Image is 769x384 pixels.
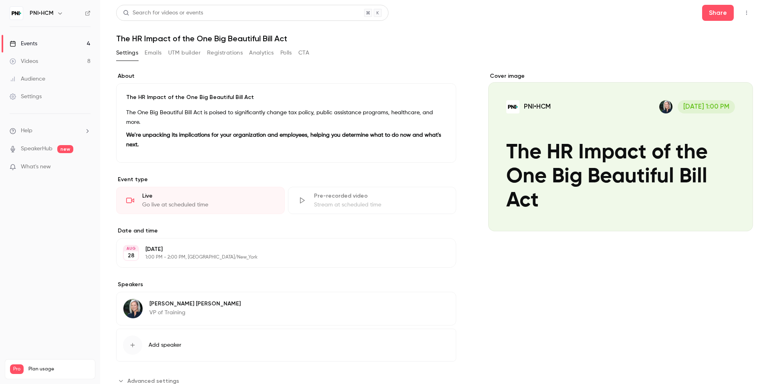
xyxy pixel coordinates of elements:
[126,132,441,148] strong: We're unpacking its implications for your organization and employees, helping you determine what ...
[21,127,32,135] span: Help
[145,245,414,253] p: [DATE]
[126,108,446,127] p: The One Big Beautiful Bill Act is poised to significantly change tax policy, public assistance pr...
[149,309,241,317] p: VP of Training
[10,364,24,374] span: Pro
[314,201,447,209] div: Stream at scheduled time
[298,46,309,59] button: CTA
[280,46,292,59] button: Polls
[10,75,45,83] div: Audience
[145,46,161,59] button: Emails
[116,187,285,214] div: LiveGo live at scheduled time
[123,299,143,318] img: Amy Miller
[21,163,51,171] span: What's new
[10,57,38,65] div: Videos
[314,192,447,200] div: Pre-recorded video
[168,46,201,59] button: UTM builder
[116,176,456,184] p: Event type
[142,192,275,200] div: Live
[142,201,275,209] div: Go live at scheduled time
[207,46,243,59] button: Registrations
[116,329,456,362] button: Add speaker
[28,366,90,372] span: Plan usage
[488,72,753,80] label: Cover image
[116,227,456,235] label: Date and time
[116,72,456,80] label: About
[57,145,73,153] span: new
[128,252,135,260] p: 28
[488,72,753,231] section: Cover image
[145,254,414,261] p: 1:00 PM - 2:00 PM, [GEOGRAPHIC_DATA]/New_York
[21,145,52,153] a: SpeakerHub
[10,93,42,101] div: Settings
[116,34,753,43] h1: The HR Impact of the One Big Beautiful Bill Act
[288,187,457,214] div: Pre-recorded videoStream at scheduled time
[702,5,734,21] button: Share
[116,46,138,59] button: Settings
[116,281,456,289] label: Speakers
[10,40,37,48] div: Events
[81,164,91,171] iframe: Noticeable Trigger
[30,9,54,17] h6: PNI•HCM
[149,341,181,349] span: Add speaker
[249,46,274,59] button: Analytics
[116,292,456,325] div: Amy Miller[PERSON_NAME] [PERSON_NAME]VP of Training
[10,127,91,135] li: help-dropdown-opener
[124,246,138,251] div: AUG
[123,9,203,17] div: Search for videos or events
[10,7,23,20] img: PNI•HCM
[149,300,241,308] p: [PERSON_NAME] [PERSON_NAME]
[126,93,446,101] p: The HR Impact of the One Big Beautiful Bill Act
